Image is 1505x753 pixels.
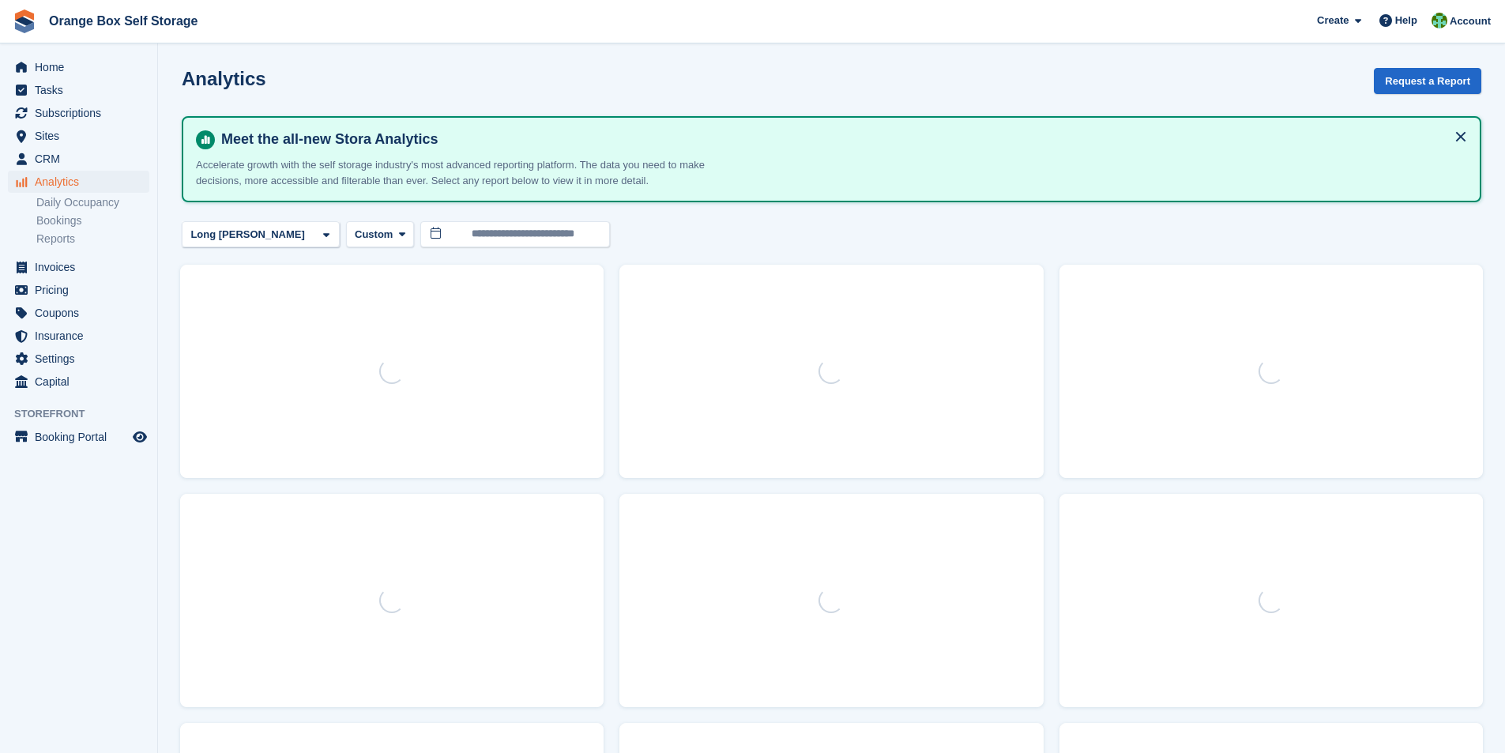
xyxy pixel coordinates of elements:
[355,227,393,243] span: Custom
[182,68,266,89] h2: Analytics
[215,130,1467,149] h4: Meet the all-new Stora Analytics
[35,426,130,448] span: Booking Portal
[346,221,414,247] button: Custom
[35,302,130,324] span: Coupons
[35,348,130,370] span: Settings
[8,426,149,448] a: menu
[1432,13,1447,28] img: Binder Bhardwaj
[1317,13,1349,28] span: Create
[8,279,149,301] a: menu
[8,102,149,124] a: menu
[130,427,149,446] a: Preview store
[35,79,130,101] span: Tasks
[35,279,130,301] span: Pricing
[8,371,149,393] a: menu
[43,8,205,34] a: Orange Box Self Storage
[36,213,149,228] a: Bookings
[188,227,311,243] div: Long [PERSON_NAME]
[35,371,130,393] span: Capital
[8,171,149,193] a: menu
[8,79,149,101] a: menu
[8,302,149,324] a: menu
[8,125,149,147] a: menu
[35,148,130,170] span: CRM
[35,171,130,193] span: Analytics
[8,325,149,347] a: menu
[13,9,36,33] img: stora-icon-8386f47178a22dfd0bd8f6a31ec36ba5ce8667c1dd55bd0f319d3a0aa187defe.svg
[36,232,149,247] a: Reports
[8,148,149,170] a: menu
[1450,13,1491,29] span: Account
[8,348,149,370] a: menu
[196,157,749,188] p: Accelerate growth with the self storage industry's most advanced reporting platform. The data you...
[14,406,157,422] span: Storefront
[8,56,149,78] a: menu
[35,56,130,78] span: Home
[36,195,149,210] a: Daily Occupancy
[1395,13,1417,28] span: Help
[35,102,130,124] span: Subscriptions
[8,256,149,278] a: menu
[1374,68,1481,94] button: Request a Report
[35,125,130,147] span: Sites
[35,256,130,278] span: Invoices
[35,325,130,347] span: Insurance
